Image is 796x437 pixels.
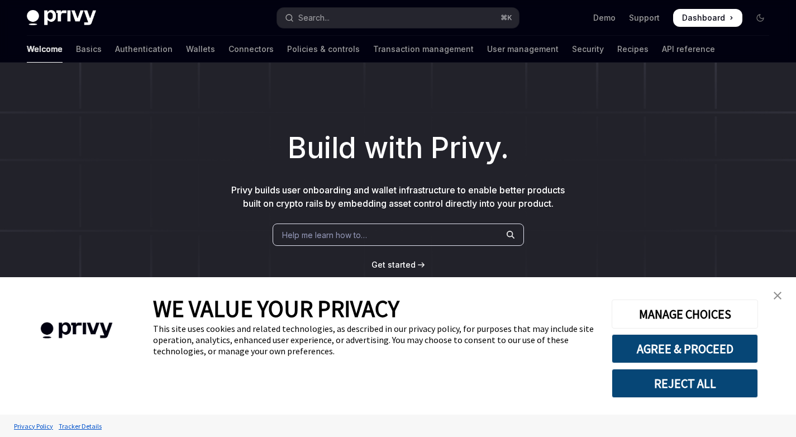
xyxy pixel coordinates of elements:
[153,323,595,357] div: This site uses cookies and related technologies, as described in our privacy policy, for purposes...
[612,369,758,398] button: REJECT ALL
[371,260,416,269] span: Get started
[277,8,518,28] button: Open search
[629,12,660,23] a: Support
[282,229,367,241] span: Help me learn how to…
[774,292,781,300] img: close banner
[662,36,715,63] a: API reference
[298,11,330,25] div: Search...
[186,36,215,63] a: Wallets
[153,294,399,323] span: WE VALUE YOUR PRIVACY
[76,36,102,63] a: Basics
[612,300,758,329] button: MANAGE CHOICES
[673,9,742,27] a: Dashboard
[27,10,96,26] img: dark logo
[617,36,649,63] a: Recipes
[27,36,63,63] a: Welcome
[231,184,565,209] span: Privy builds user onboarding and wallet infrastructure to enable better products built on crypto ...
[228,36,274,63] a: Connectors
[115,36,173,63] a: Authentication
[17,306,136,355] img: company logo
[501,13,512,22] span: ⌘ K
[11,416,56,436] a: Privacy Policy
[751,9,769,27] button: Toggle dark mode
[593,12,616,23] a: Demo
[766,284,789,307] a: close banner
[612,334,758,363] button: AGREE & PROCEED
[18,126,778,170] h1: Build with Privy.
[682,12,725,23] span: Dashboard
[487,36,559,63] a: User management
[287,36,360,63] a: Policies & controls
[572,36,604,63] a: Security
[56,416,104,436] a: Tracker Details
[371,259,416,270] a: Get started
[373,36,474,63] a: Transaction management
